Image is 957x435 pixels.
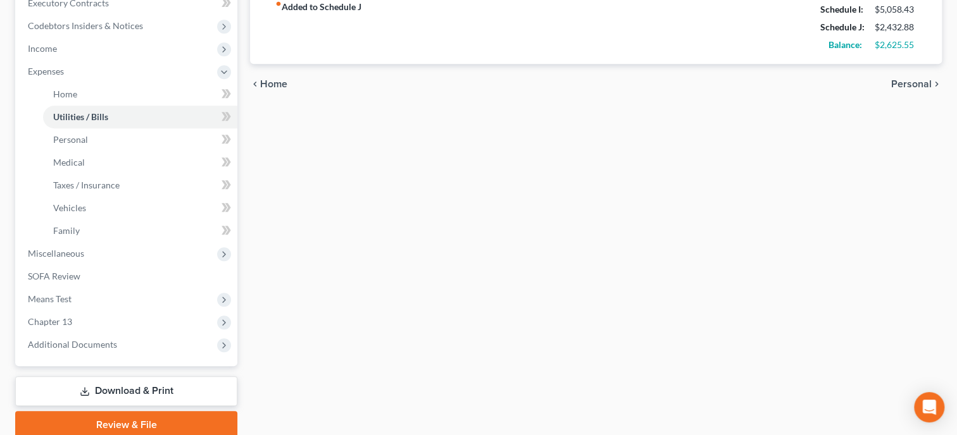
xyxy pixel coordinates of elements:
[53,111,108,122] span: Utilities / Bills
[43,128,237,151] a: Personal
[875,3,916,16] div: $5,058.43
[250,79,287,89] button: chevron_left Home
[53,157,85,168] span: Medical
[891,79,942,89] button: Personal chevron_right
[875,21,916,34] div: $2,432.88
[43,151,237,174] a: Medical
[932,79,942,89] i: chevron_right
[28,43,57,54] span: Income
[53,134,88,145] span: Personal
[875,39,916,51] div: $2,625.55
[43,197,237,219] a: Vehicles
[891,79,932,89] span: Personal
[15,376,237,406] a: Download & Print
[53,180,120,190] span: Taxes / Insurance
[820,4,863,15] strong: Schedule I:
[53,89,77,99] span: Home
[43,106,237,128] a: Utilities / Bills
[28,293,72,304] span: Means Test
[250,79,260,89] i: chevron_left
[43,174,237,197] a: Taxes / Insurance
[53,225,80,236] span: Family
[28,271,80,281] span: SOFA Review
[28,316,72,327] span: Chapter 13
[28,248,84,259] span: Miscellaneous
[275,1,361,54] strong: Added to Schedule J
[28,339,117,350] span: Additional Documents
[28,66,64,77] span: Expenses
[820,21,865,32] strong: Schedule J:
[829,39,862,50] strong: Balance:
[275,1,282,7] i: fiber_manual_record
[260,79,287,89] span: Home
[43,219,237,242] a: Family
[18,265,237,288] a: SOFA Review
[28,20,143,31] span: Codebtors Insiders & Notices
[914,392,944,422] div: Open Intercom Messenger
[53,202,86,213] span: Vehicles
[43,83,237,106] a: Home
